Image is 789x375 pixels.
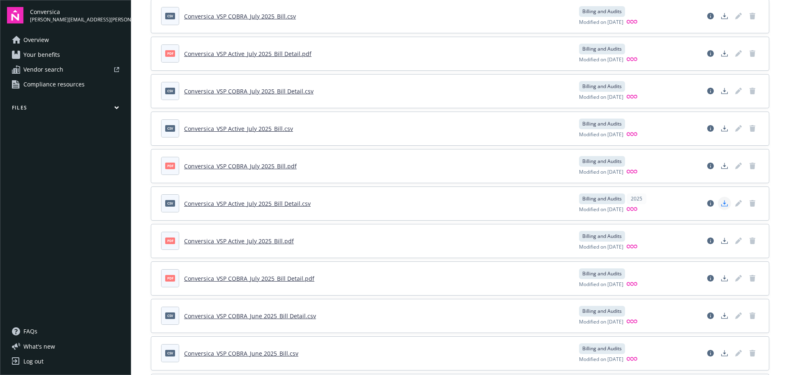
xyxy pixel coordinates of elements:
[165,238,175,244] span: pdf
[7,33,124,47] a: Overview
[718,159,731,172] a: Download document
[582,158,622,165] span: Billing and Audits
[732,234,745,247] span: Edit document
[579,56,623,64] span: Modified on [DATE]
[582,83,622,90] span: Billing and Audits
[579,168,623,176] span: Modified on [DATE]
[184,200,311,207] a: Conversica_VSP Active_July 2025_Bill Detail.csv
[579,93,623,101] span: Modified on [DATE]
[579,131,623,139] span: Modified on [DATE]
[732,9,745,23] span: Edit document
[165,163,175,169] span: pdf
[746,122,759,135] span: Delete document
[165,200,175,206] span: csv
[746,47,759,60] span: Delete document
[704,234,717,247] a: View file details
[732,197,745,210] span: Edit document
[7,104,124,114] button: Files
[184,237,294,245] a: Conversica_VSP Active_July 2025_Bill.pdf
[746,234,759,247] span: Delete document
[579,206,623,214] span: Modified on [DATE]
[732,159,745,172] span: Edit document
[627,193,646,204] div: 2025
[704,159,717,172] a: View file details
[7,63,124,76] a: Vendor search
[582,195,622,203] span: Billing and Audits
[7,78,124,91] a: Compliance resources
[23,33,49,47] span: Overview
[718,84,731,98] a: Download document
[165,125,175,131] span: csv
[718,9,731,23] a: Download document
[582,45,622,53] span: Billing and Audits
[704,122,717,135] a: View file details
[582,120,622,128] span: Billing and Audits
[165,50,175,56] span: pdf
[579,243,623,251] span: Modified on [DATE]
[165,13,175,19] span: csv
[718,47,731,60] a: Download document
[23,78,85,91] span: Compliance resources
[704,47,717,60] a: View file details
[732,122,745,135] span: Edit document
[184,12,296,20] a: Conversica_VSP COBRA_July 2025_Bill.csv
[23,63,63,76] span: Vendor search
[184,50,311,58] a: Conversica_VSP Active_July 2025_Bill Detail.pdf
[746,197,759,210] span: Delete document
[7,48,124,61] a: Your benefits
[184,125,293,133] a: Conversica_VSP Active_July 2025_Bill.csv
[165,88,175,94] span: csv
[582,8,622,15] span: Billing and Audits
[746,84,759,98] span: Delete document
[704,9,717,23] a: View file details
[746,9,759,23] span: Delete document
[23,48,60,61] span: Your benefits
[184,162,297,170] a: Conversica_VSP COBRA_July 2025_Bill.pdf
[704,197,717,210] a: View file details
[7,7,23,23] img: navigator-logo.svg
[30,7,124,16] span: Conversica
[718,234,731,247] a: Download document
[732,84,745,98] span: Edit document
[718,197,731,210] a: Download document
[732,47,745,60] span: Edit document
[30,7,124,23] button: Conversica[PERSON_NAME][EMAIL_ADDRESS][PERSON_NAME][DOMAIN_NAME]
[579,19,623,26] span: Modified on [DATE]
[184,87,314,95] a: Conversica_VSP COBRA_July 2025_Bill Detail.csv
[704,84,717,98] a: View file details
[30,16,124,23] span: [PERSON_NAME][EMAIL_ADDRESS][PERSON_NAME][DOMAIN_NAME]
[582,233,622,240] span: Billing and Audits
[746,159,759,172] span: Delete document
[718,122,731,135] a: Download document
